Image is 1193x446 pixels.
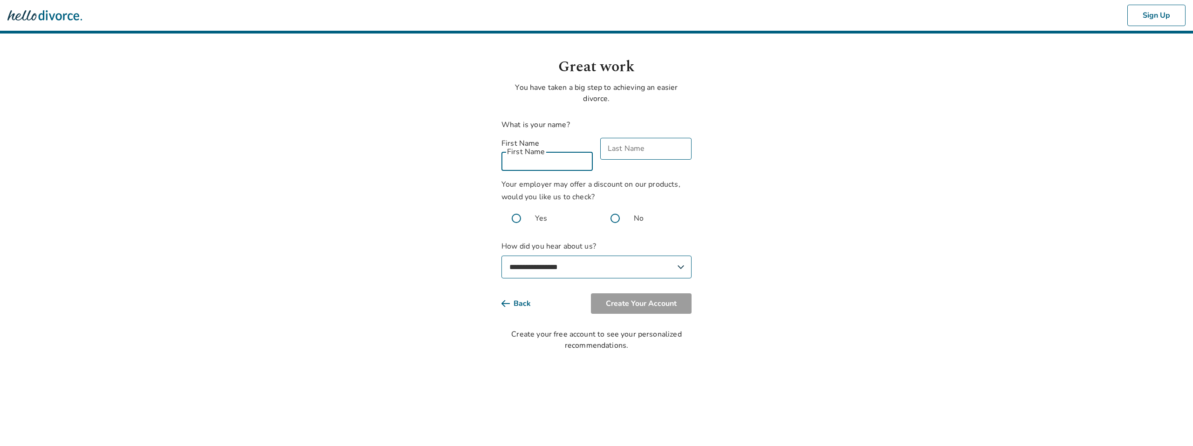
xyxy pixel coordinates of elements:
label: First Name [501,138,593,149]
span: No [634,213,644,224]
label: What is your name? [501,120,570,130]
p: You have taken a big step to achieving an easier divorce. [501,82,692,104]
select: How did you hear about us? [501,256,692,278]
iframe: Chat Widget [1146,401,1193,446]
label: How did you hear about us? [501,241,692,278]
button: Create Your Account [591,293,692,314]
span: Your employer may offer a discount on our products, would you like us to check? [501,179,680,202]
img: Hello Divorce Logo [7,6,82,25]
div: Create your free account to see your personalized recommendations. [501,329,692,351]
button: Sign Up [1127,5,1186,26]
h1: Great work [501,56,692,78]
span: Yes [535,213,547,224]
button: Back [501,293,546,314]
